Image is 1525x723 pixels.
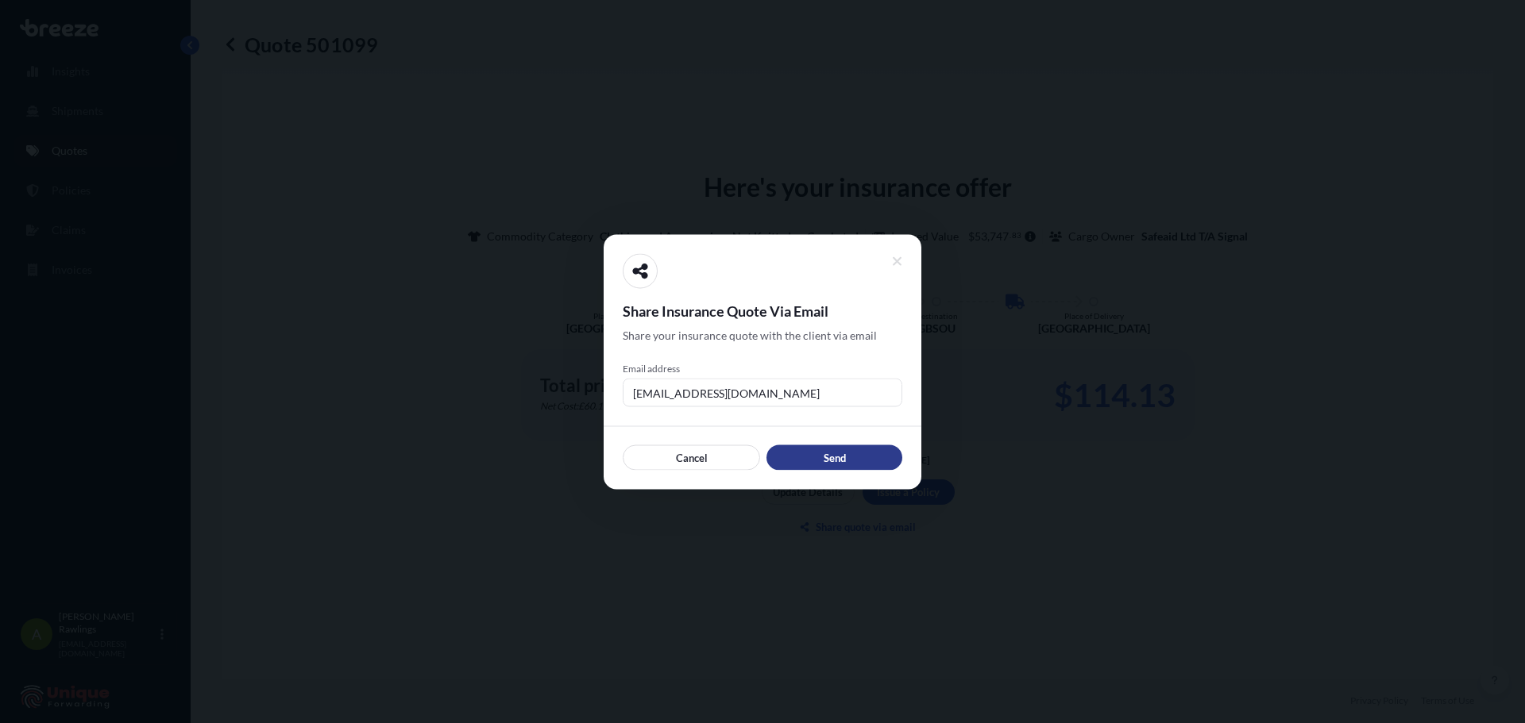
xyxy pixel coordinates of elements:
[623,327,877,343] span: Share your insurance quote with the client via email
[623,362,902,375] span: Email address
[824,449,846,465] p: Send
[623,378,902,406] input: example@gmail.com
[766,444,902,470] button: Send
[623,301,902,320] span: Share Insurance Quote Via Email
[676,449,708,465] p: Cancel
[623,444,760,470] button: Cancel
